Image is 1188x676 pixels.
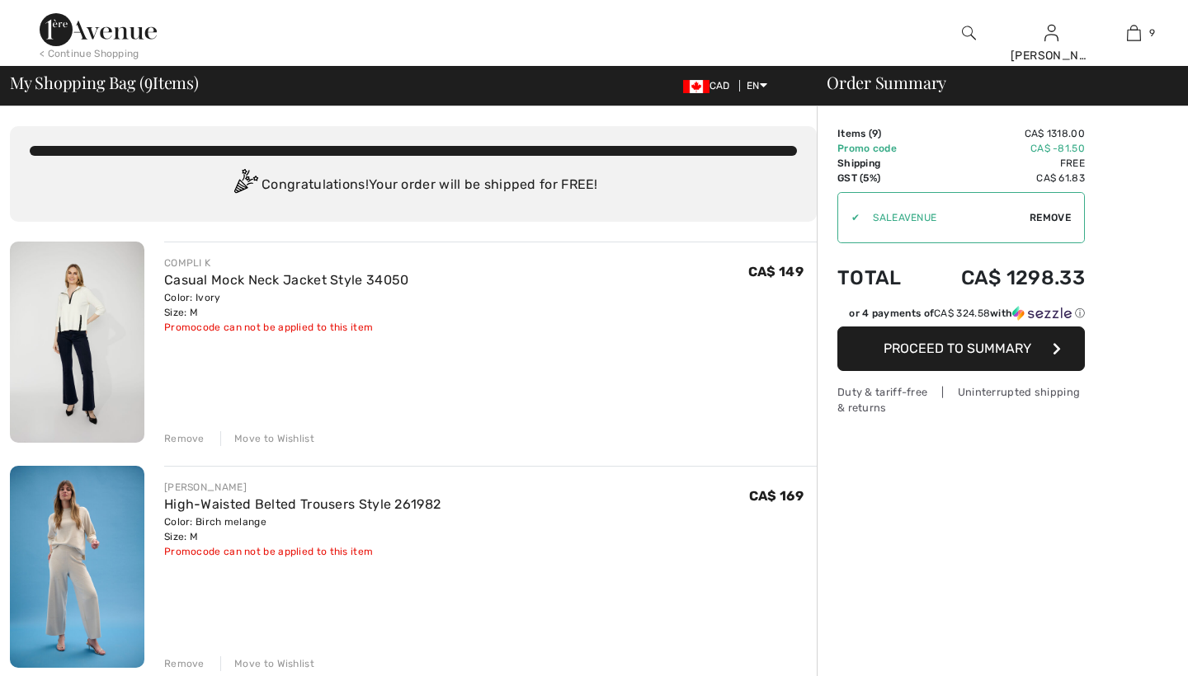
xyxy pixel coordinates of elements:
[837,171,922,185] td: GST (5%)
[962,23,976,43] img: search the website
[837,126,922,141] td: Items ( )
[10,74,199,91] span: My Shopping Bag ( Items)
[922,126,1085,141] td: CA$ 1318.00
[10,242,144,443] img: Casual Mock Neck Jacket Style 34050
[838,210,860,225] div: ✔
[934,307,990,319] span: CA$ 324.58
[229,169,262,202] img: Congratulation2.svg
[164,431,205,446] div: Remove
[1011,47,1091,64] div: [PERSON_NAME]
[1127,23,1141,43] img: My Bag
[683,80,709,93] img: Canadian Dollar
[40,46,139,61] div: < Continue Shopping
[30,169,797,202] div: Congratulations! Your order will be shipped for FREE!
[922,141,1085,156] td: CA$ -81.50
[748,264,804,279] span: CA$ 149
[884,340,1031,356] span: Proceed to Summary
[1093,23,1174,43] a: 9
[220,431,314,446] div: Move to Wishlist
[40,13,157,46] img: 1ère Avenue
[683,80,737,92] span: CAD
[872,128,878,139] span: 9
[747,80,767,92] span: EN
[849,306,1085,321] div: or 4 payments of with
[749,488,804,504] span: CA$ 169
[837,141,922,156] td: Promo code
[1012,306,1072,321] img: Sezzle
[837,384,1085,415] div: Duty & tariff-free | Uninterrupted shipping & returns
[164,514,441,544] div: Color: Birch melange Size: M
[1044,23,1058,43] img: My Info
[1149,26,1155,40] span: 9
[164,496,441,512] a: High-Waisted Belted Trousers Style 261982
[220,656,314,671] div: Move to Wishlist
[144,70,153,92] span: 9
[837,306,1085,326] div: or 4 payments ofCA$ 324.58withSezzle Click to learn more about Sezzle
[164,656,205,671] div: Remove
[922,250,1085,306] td: CA$ 1298.33
[922,156,1085,171] td: Free
[164,480,441,495] div: [PERSON_NAME]
[164,320,409,335] div: Promocode can not be applied to this item
[164,290,409,320] div: Color: Ivory Size: M
[1030,210,1071,225] span: Remove
[10,466,144,667] img: High-Waisted Belted Trousers Style 261982
[922,171,1085,185] td: CA$ 61.83
[164,544,441,559] div: Promocode can not be applied to this item
[837,326,1085,371] button: Proceed to Summary
[164,272,409,288] a: Casual Mock Neck Jacket Style 34050
[860,193,1030,242] input: Promo code
[807,74,1178,91] div: Order Summary
[837,250,922,306] td: Total
[164,256,409,270] div: COMPLI K
[837,156,922,171] td: Shipping
[1044,25,1058,40] a: Sign In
